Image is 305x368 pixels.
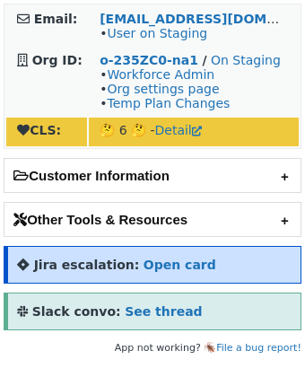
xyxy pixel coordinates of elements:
[32,53,83,67] strong: Org ID:
[107,82,219,96] a: Org settings page
[144,258,216,272] a: Open card
[4,203,301,236] h2: Other Tools & Resources
[32,304,121,319] strong: Slack convo:
[100,53,198,67] a: o-235ZC0-na1
[34,258,140,272] strong: Jira escalation:
[155,123,202,137] a: Detail
[4,159,301,192] h2: Customer Information
[216,342,301,354] a: File a bug report!
[125,304,202,319] a: See thread
[89,118,299,146] td: 🤔 6 🤔 -
[17,123,61,137] strong: CLS:
[107,26,207,40] a: User on Staging
[211,53,281,67] a: On Staging
[100,26,207,40] span: •
[100,67,230,110] span: • • •
[107,96,230,110] a: Temp Plan Changes
[34,12,78,26] strong: Email:
[4,339,301,357] footer: App not working? 🪳
[107,67,214,82] a: Workforce Admin
[202,53,206,67] strong: /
